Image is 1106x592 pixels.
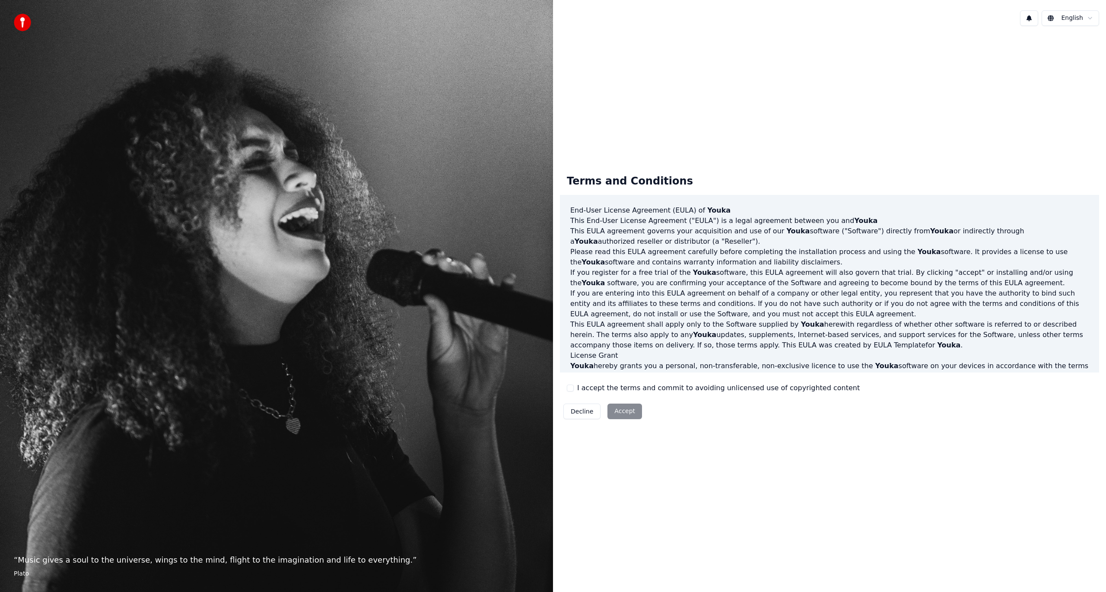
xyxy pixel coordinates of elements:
footer: Plato [14,570,539,578]
span: Youka [582,279,605,287]
span: Youka [570,362,594,370]
a: EULA Template [874,341,925,349]
label: I accept the terms and commit to avoiding unlicensed use of copyrighted content [577,383,860,393]
p: hereby grants you a personal, non-transferable, non-exclusive licence to use the software on your... [570,361,1089,382]
span: Youka [693,331,716,339]
p: This End-User License Agreement ("EULA") is a legal agreement between you and [570,216,1089,226]
span: Youka [786,227,810,235]
span: Youka [801,320,824,328]
h3: End-User License Agreement (EULA) of [570,205,1089,216]
span: Youka [937,341,960,349]
span: Youka [575,237,598,245]
span: Youka [875,362,899,370]
p: This EULA agreement governs your acquisition and use of our software ("Software") directly from o... [570,226,1089,247]
img: youka [14,14,31,31]
div: Terms and Conditions [560,168,700,195]
span: Youka [582,258,605,266]
p: “ Music gives a soul to the universe, wings to the mind, flight to the imagination and life to ev... [14,554,539,566]
p: Please read this EULA agreement carefully before completing the installation process and using th... [570,247,1089,267]
span: Youka [693,268,716,277]
p: This EULA agreement shall apply only to the Software supplied by herewith regardless of whether o... [570,319,1089,350]
span: Youka [930,227,953,235]
h3: License Grant [570,350,1089,361]
span: Youka [918,248,941,256]
span: Youka [854,216,877,225]
span: Youka [707,206,731,214]
button: Decline [563,404,601,419]
p: If you register for a free trial of the software, this EULA agreement will also govern that trial... [570,267,1089,288]
p: If you are entering into this EULA agreement on behalf of a company or other legal entity, you re... [570,288,1089,319]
